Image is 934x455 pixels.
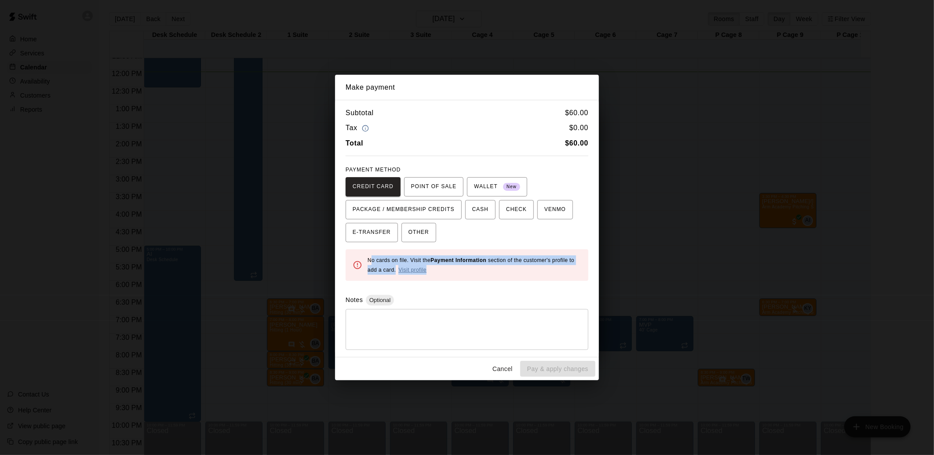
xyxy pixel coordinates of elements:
h6: $ 0.00 [569,122,588,134]
h2: Make payment [335,75,599,100]
b: $ 60.00 [565,139,588,147]
h6: Tax [346,122,371,134]
span: Optional [366,297,394,303]
button: CHECK [499,200,534,219]
h6: Subtotal [346,107,374,119]
span: VENMO [544,203,566,217]
button: PACKAGE / MEMBERSHIP CREDITS [346,200,462,219]
button: CREDIT CARD [346,177,401,197]
span: No cards on file. Visit the section of the customer's profile to add a card. [368,257,574,273]
span: WALLET [474,180,520,194]
button: E-TRANSFER [346,223,398,242]
b: Total [346,139,363,147]
span: PACKAGE / MEMBERSHIP CREDITS [353,203,455,217]
span: POINT OF SALE [411,180,456,194]
a: Visit profile [398,267,427,273]
label: Notes [346,296,363,303]
h6: $ 60.00 [565,107,588,119]
button: OTHER [401,223,436,242]
span: OTHER [409,226,429,240]
span: E-TRANSFER [353,226,391,240]
b: Payment Information [431,257,486,263]
button: VENMO [537,200,573,219]
span: CHECK [506,203,527,217]
span: CASH [472,203,489,217]
button: WALLET New [467,177,527,197]
button: Cancel [489,361,517,377]
span: New [503,181,520,193]
span: PAYMENT METHOD [346,167,401,173]
button: POINT OF SALE [404,177,463,197]
button: CASH [465,200,496,219]
span: CREDIT CARD [353,180,394,194]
